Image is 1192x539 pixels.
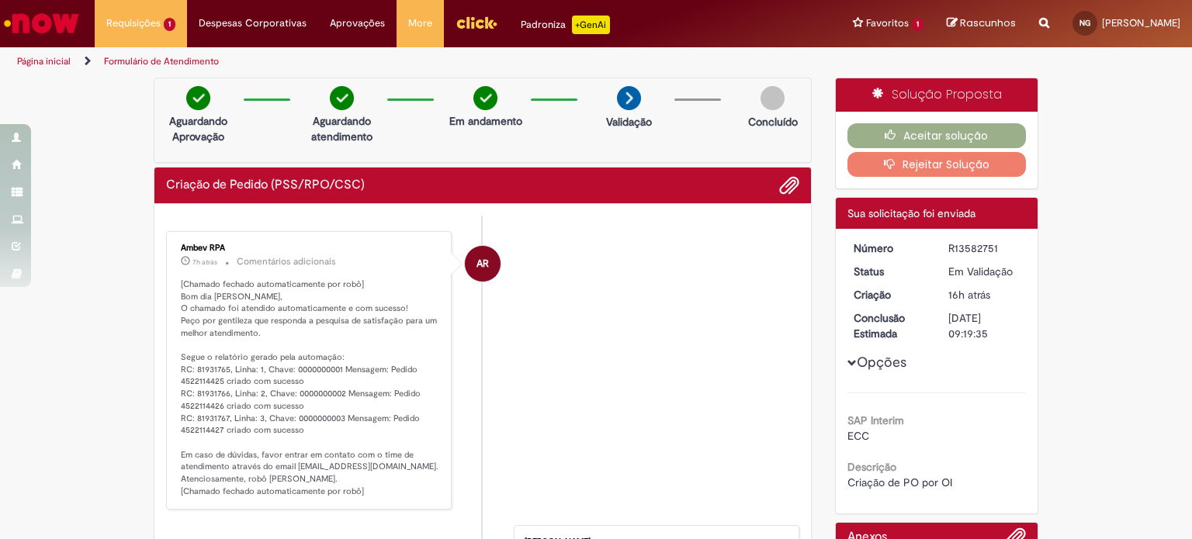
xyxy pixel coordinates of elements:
[166,178,365,192] h2: Criação de Pedido (PSS/RPO/CSC) Histórico de tíquete
[847,429,869,443] span: ECC
[572,16,610,34] p: +GenAi
[465,246,501,282] div: Ambev RPA
[17,55,71,67] a: Página inicial
[449,113,522,129] p: Em andamento
[237,255,336,268] small: Comentários adicionais
[847,460,896,474] b: Descrição
[947,16,1016,31] a: Rascunhos
[408,16,432,31] span: More
[847,152,1027,177] button: Rejeitar Solução
[912,18,923,31] span: 1
[847,475,952,489] span: Criação de PO por OI
[948,240,1020,256] div: R13582751
[330,86,354,110] img: check-circle-green.png
[181,278,439,498] p: [Chamado fechado automaticamente por robô] Bom dia [PERSON_NAME], O chamado foi atendido automati...
[164,18,175,31] span: 1
[842,310,937,341] dt: Conclusão Estimada
[606,114,652,130] p: Validação
[847,413,904,427] b: SAP Interim
[476,245,489,282] span: AR
[199,16,307,31] span: Despesas Corporativas
[473,86,497,110] img: check-circle-green.png
[948,288,990,302] time: 30/09/2025 16:19:31
[842,287,937,302] dt: Criação
[1102,16,1180,29] span: [PERSON_NAME]
[847,123,1027,148] button: Aceitar solução
[181,244,439,253] div: Ambev RPA
[836,78,1038,112] div: Solução Proposta
[960,16,1016,30] span: Rascunhos
[304,113,379,144] p: Aguardando atendimento
[761,86,785,110] img: img-circle-grey.png
[779,175,799,195] button: Adicionar anexos
[192,257,217,267] time: 01/10/2025 01:31:09
[948,287,1020,302] div: 30/09/2025 16:19:31
[521,16,610,34] div: Padroniza
[186,86,210,110] img: check-circle-green.png
[617,86,641,110] img: arrow-next.png
[330,16,385,31] span: Aprovações
[948,264,1020,279] div: Em Validação
[2,8,81,39] img: ServiceNow
[161,113,236,144] p: Aguardando Aprovação
[842,264,937,279] dt: Status
[948,310,1020,341] div: [DATE] 09:19:35
[748,114,798,130] p: Concluído
[1079,18,1090,28] span: NG
[192,257,217,267] span: 7h atrás
[456,11,497,34] img: click_logo_yellow_360x200.png
[866,16,909,31] span: Favoritos
[12,47,783,76] ul: Trilhas de página
[948,288,990,302] span: 16h atrás
[842,240,937,256] dt: Número
[104,55,219,67] a: Formulário de Atendimento
[847,206,975,220] span: Sua solicitação foi enviada
[106,16,161,31] span: Requisições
